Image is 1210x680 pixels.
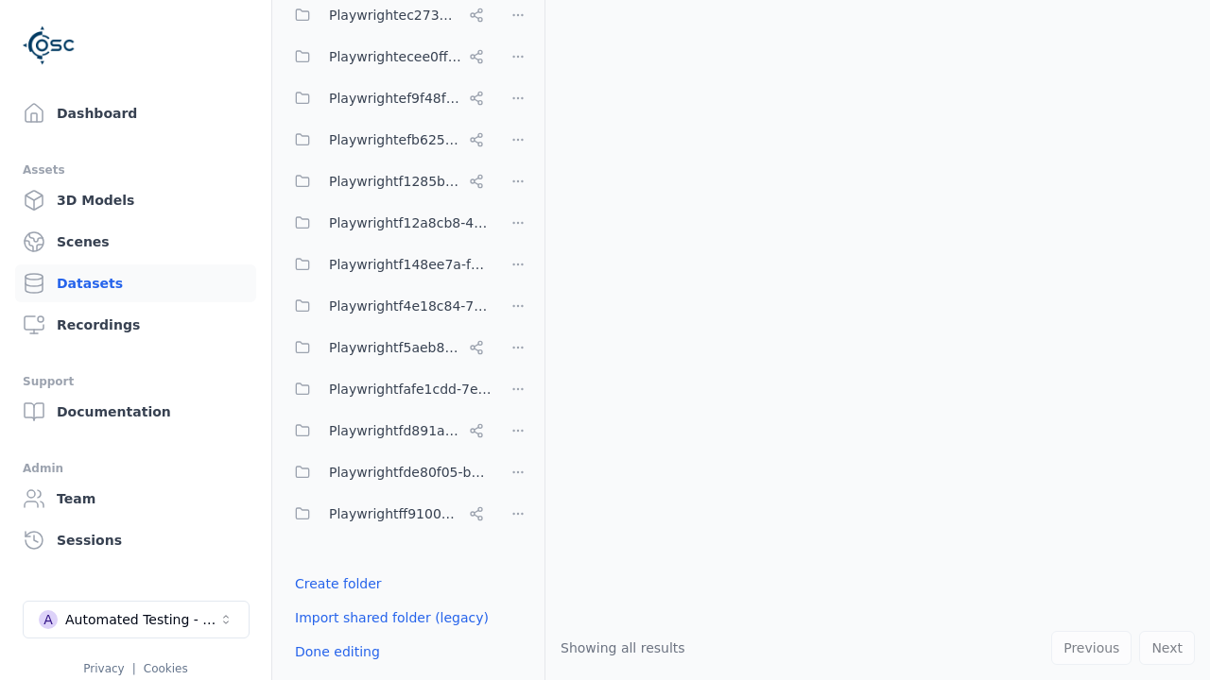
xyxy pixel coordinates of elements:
[23,370,249,393] div: Support
[23,159,249,181] div: Assets
[561,640,685,655] span: Showing all results
[284,495,492,533] button: Playwrightff910033-c297-413c-9627-78f34a067480
[144,662,188,675] a: Cookies
[284,635,391,669] button: Done editing
[295,574,382,593] a: Create folder
[15,306,256,344] a: Recordings
[284,601,500,635] button: Import shared folder (legacy)
[329,87,461,110] span: Playwrightef9f48f5-132c-420e-ba19-65a3bd8c2253
[15,480,256,518] a: Team
[329,45,461,68] span: Playwrightecee0ff0-2df5-41ca-bc9d-ef70750fb77f
[23,457,249,480] div: Admin
[284,38,492,76] button: Playwrightecee0ff0-2df5-41ca-bc9d-ef70750fb77f
[329,419,461,442] span: Playwrightfd891aa9-817c-4b53-b4a5-239ad8786b13
[15,223,256,261] a: Scenes
[15,94,256,132] a: Dashboard
[329,253,492,276] span: Playwrightf148ee7a-f6f0-478b-8659-42bd4a5eac88
[284,370,492,408] button: Playwrightfafe1cdd-7eb2-4390-bfe1-ed4773ecffac
[284,329,492,366] button: Playwrightf5aeb831-9105-46b5-9a9b-c943ac435ad3
[284,453,492,491] button: Playwrightfde80f05-b70d-4104-ad1c-b71865a0eedf
[132,662,136,675] span: |
[329,212,492,234] span: Playwrightf12a8cb8-44f5-4bf0-b292-721ddd8e7e42
[329,461,492,484] span: Playwrightfde80f05-b70d-4104-ad1c-b71865a0eedf
[329,170,461,193] span: Playwrightf1285bef-0e1f-4916-a3c2-d80ed4e692e1
[15,393,256,431] a: Documentation
[284,287,492,325] button: Playwrightf4e18c84-7c7e-4c28-bfa4-7be69262452c
[284,79,492,117] button: Playwrightef9f48f5-132c-420e-ba19-65a3bd8c2253
[15,264,256,302] a: Datasets
[284,246,492,283] button: Playwrightf148ee7a-f6f0-478b-8659-42bd4a5eac88
[284,121,492,159] button: Playwrightefb6251a-f72e-4cb7-bc11-185fbdc8734c
[329,378,492,400] span: Playwrightfafe1cdd-7eb2-4390-bfe1-ed4773ecffac
[329,295,492,317] span: Playwrightf4e18c84-7c7e-4c28-bfa4-7be69262452c
[39,610,58,629] div: A
[15,181,256,219] a: 3D Models
[284,567,393,601] button: Create folder
[284,204,492,242] button: Playwrightf12a8cb8-44f5-4bf0-b292-721ddd8e7e42
[284,162,492,200] button: Playwrightf1285bef-0e1f-4916-a3c2-d80ed4e692e1
[329,336,461,359] span: Playwrightf5aeb831-9105-46b5-9a9b-c943ac435ad3
[295,608,489,627] a: Import shared folder (legacy)
[329,4,461,26] span: Playwrightec273ffb-61ea-45e5-a16f-f2326c02251a
[329,502,461,525] span: Playwrightff910033-c297-413c-9627-78f34a067480
[23,601,250,638] button: Select a workspace
[329,128,461,151] span: Playwrightefb6251a-f72e-4cb7-bc11-185fbdc8734c
[23,19,76,72] img: Logo
[83,662,124,675] a: Privacy
[15,521,256,559] a: Sessions
[284,412,492,450] button: Playwrightfd891aa9-817c-4b53-b4a5-239ad8786b13
[65,610,218,629] div: Automated Testing - Playwright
